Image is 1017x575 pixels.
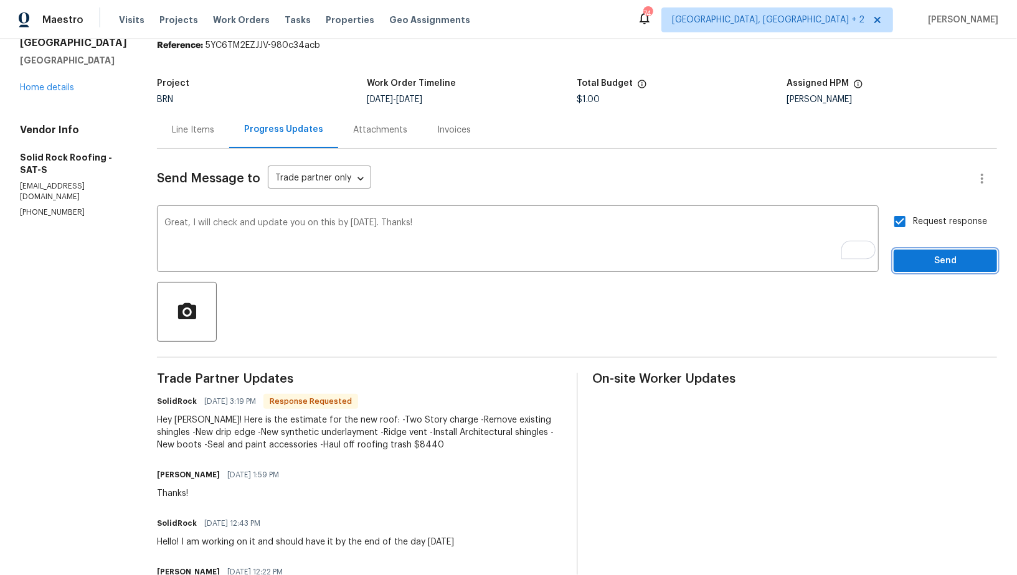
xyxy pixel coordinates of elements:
h5: Assigned HPM [787,79,849,88]
span: Work Orders [213,14,270,26]
p: [PHONE_NUMBER] [20,207,127,218]
span: - [367,95,422,104]
span: [DATE] [367,95,393,104]
span: Request response [913,215,987,228]
span: Send [904,253,987,269]
div: Progress Updates [244,123,323,136]
span: BRN [157,95,173,104]
div: [PERSON_NAME] [787,95,997,104]
div: Hey [PERSON_NAME]! Here is the estimate for the new roof: -Two Story charge -Remove existing shin... [157,414,562,451]
h5: [GEOGRAPHIC_DATA] [20,54,127,67]
div: Line Items [172,124,214,136]
span: Geo Assignments [389,14,470,26]
span: [DATE] 3:19 PM [204,395,256,408]
span: [GEOGRAPHIC_DATA], [GEOGRAPHIC_DATA] + 2 [672,14,864,26]
b: Reference: [157,41,203,50]
h5: Project [157,79,189,88]
div: Invoices [437,124,471,136]
h4: Vendor Info [20,124,127,136]
span: Trade Partner Updates [157,373,562,385]
div: 74 [643,7,652,20]
a: Home details [20,83,74,92]
span: Properties [326,14,374,26]
span: Maestro [42,14,83,26]
span: [DATE] 12:43 PM [204,517,260,530]
span: The total cost of line items that have been proposed by Opendoor. This sum includes line items th... [637,79,647,95]
span: Response Requested [265,395,357,408]
div: Thanks! [157,487,286,500]
span: [DATE] [396,95,422,104]
span: $1.00 [577,95,600,104]
h5: Total Budget [577,79,633,88]
h5: Solid Rock Roofing - SAT-S [20,151,127,176]
span: Send Message to [157,172,260,185]
h6: SolidRock [157,395,197,408]
span: Visits [119,14,144,26]
button: Send [894,250,997,273]
div: Trade partner only [268,169,371,189]
div: 5YC6TM2EZJJV-980c34acb [157,39,997,52]
div: Attachments [353,124,407,136]
h2: [GEOGRAPHIC_DATA] [20,37,127,49]
h6: [PERSON_NAME] [157,469,220,481]
textarea: To enrich screen reader interactions, please activate Accessibility in Grammarly extension settings [164,218,871,262]
span: The hpm assigned to this work order. [853,79,863,95]
span: On-site Worker Updates [593,373,998,385]
p: [EMAIL_ADDRESS][DOMAIN_NAME] [20,181,127,202]
h5: Work Order Timeline [367,79,456,88]
div: Hello! I am working on it and should have it by the end of the day [DATE] [157,536,454,548]
span: [PERSON_NAME] [923,14,998,26]
span: [DATE] 1:59 PM [227,469,279,481]
span: Tasks [285,16,311,24]
span: Projects [159,14,198,26]
h6: SolidRock [157,517,197,530]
